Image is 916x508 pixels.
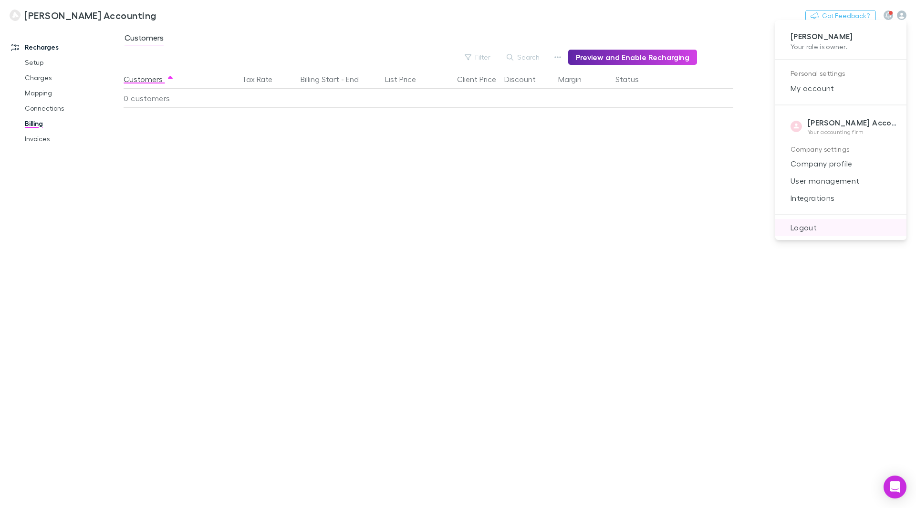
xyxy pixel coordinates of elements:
p: Your role is owner . [791,41,891,52]
span: My account [783,83,899,94]
div: Open Intercom Messenger [884,476,906,498]
span: Logout [783,222,899,233]
p: [PERSON_NAME] [791,31,891,41]
span: Integrations [783,192,899,204]
span: User management [783,175,899,187]
p: Company settings [791,144,891,156]
span: Company profile [783,158,899,169]
p: Personal settings [791,68,891,80]
p: Your accounting firm [808,128,899,136]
